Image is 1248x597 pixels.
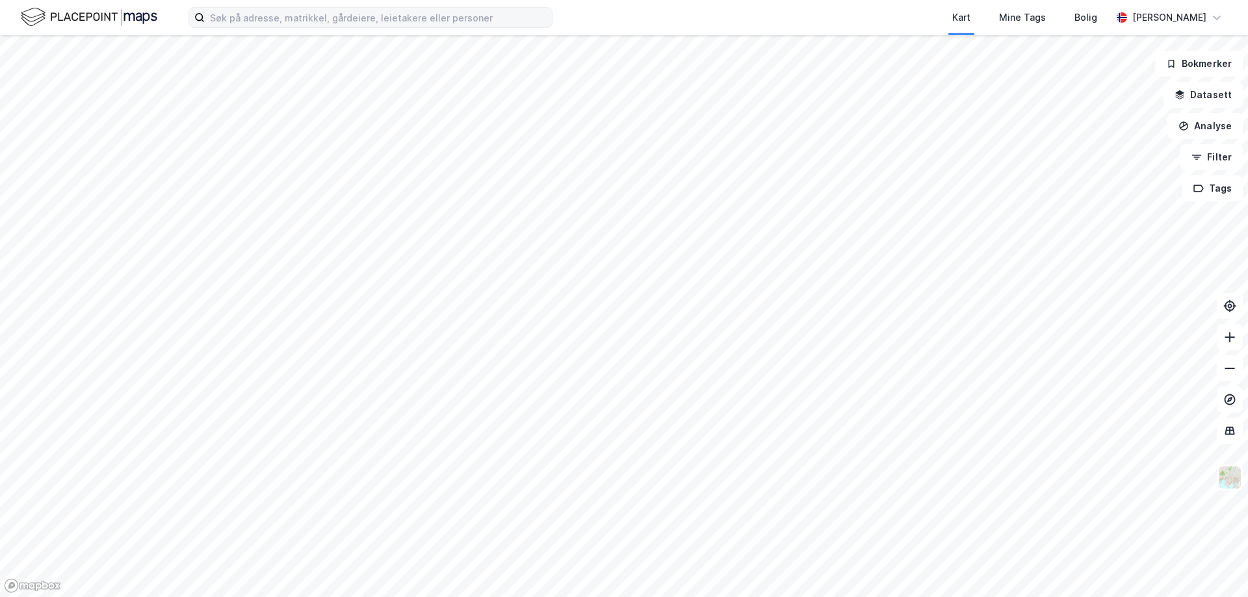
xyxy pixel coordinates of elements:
[999,10,1046,25] div: Mine Tags
[1074,10,1097,25] div: Bolig
[952,10,970,25] div: Kart
[1132,10,1206,25] div: [PERSON_NAME]
[205,8,552,27] input: Søk på adresse, matrikkel, gårdeiere, leietakere eller personer
[21,6,157,29] img: logo.f888ab2527a4732fd821a326f86c7f29.svg
[1183,535,1248,597] iframe: Chat Widget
